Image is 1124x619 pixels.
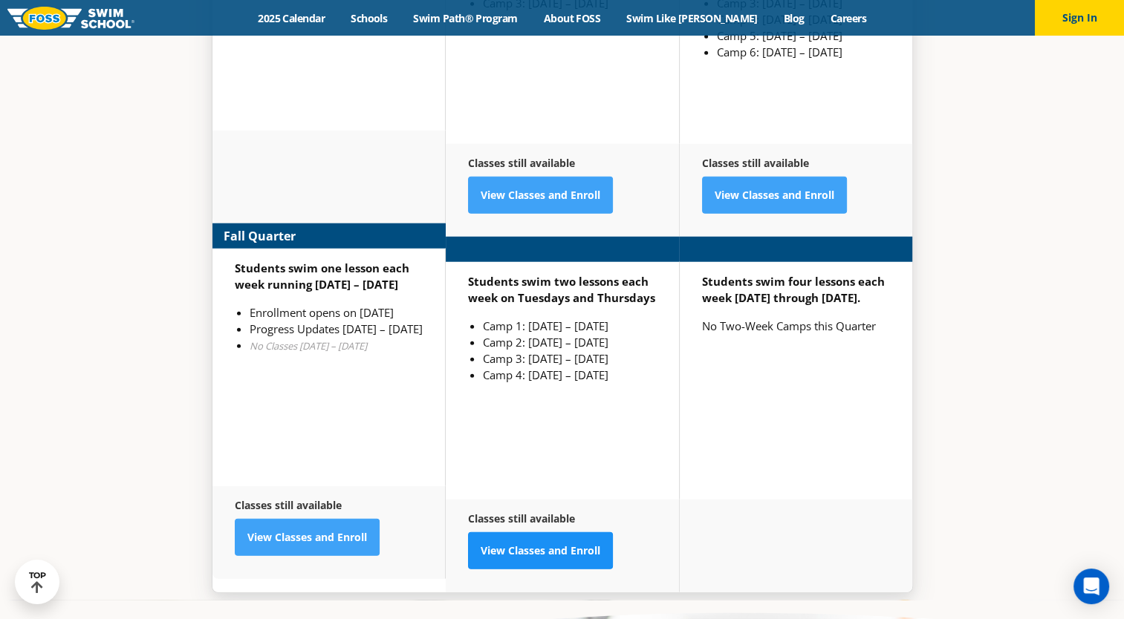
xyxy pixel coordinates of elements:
[702,318,890,334] p: No Two-Week Camps this Quarter
[483,318,657,334] li: Camp 1: [DATE] – [DATE]
[224,227,296,245] strong: Fall Quarter
[530,11,614,25] a: About FOSS
[338,11,400,25] a: Schools
[245,11,338,25] a: 2025 Calendar
[483,334,657,350] li: Camp 2: [DATE] – [DATE]
[614,11,771,25] a: Swim Like [PERSON_NAME]
[717,27,890,44] li: Camp 5: [DATE] – [DATE]
[468,156,575,170] strong: Classes still available
[468,274,655,305] strong: Students swim two lessons each week on Tuesdays and Thursdays
[235,519,380,556] a: View Classes and Enroll
[770,11,817,25] a: Blog
[7,7,134,30] img: FOSS Swim School Logo
[702,156,809,170] strong: Classes still available
[250,321,423,337] li: Progress Updates [DATE] – [DATE]
[483,367,657,383] li: Camp 4: [DATE] – [DATE]
[717,44,890,60] li: Camp 6: [DATE] – [DATE]
[250,304,423,321] li: Enrollment opens on [DATE]
[483,350,657,367] li: Camp 3: [DATE] – [DATE]
[702,274,885,305] strong: Students swim four lessons each week [DATE] through [DATE].
[29,571,46,594] div: TOP
[235,261,409,292] strong: Students swim one lesson each week running [DATE] – [DATE]
[468,177,613,214] a: View Classes and Enroll
[702,177,847,214] a: View Classes and Enroll
[400,11,530,25] a: Swim Path® Program
[235,498,342,512] strong: Classes still available
[1073,569,1109,604] div: Open Intercom Messenger
[817,11,879,25] a: Careers
[250,339,367,353] em: No Classes [DATE] – [DATE]
[468,532,613,569] a: View Classes and Enroll
[468,511,575,525] strong: Classes still available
